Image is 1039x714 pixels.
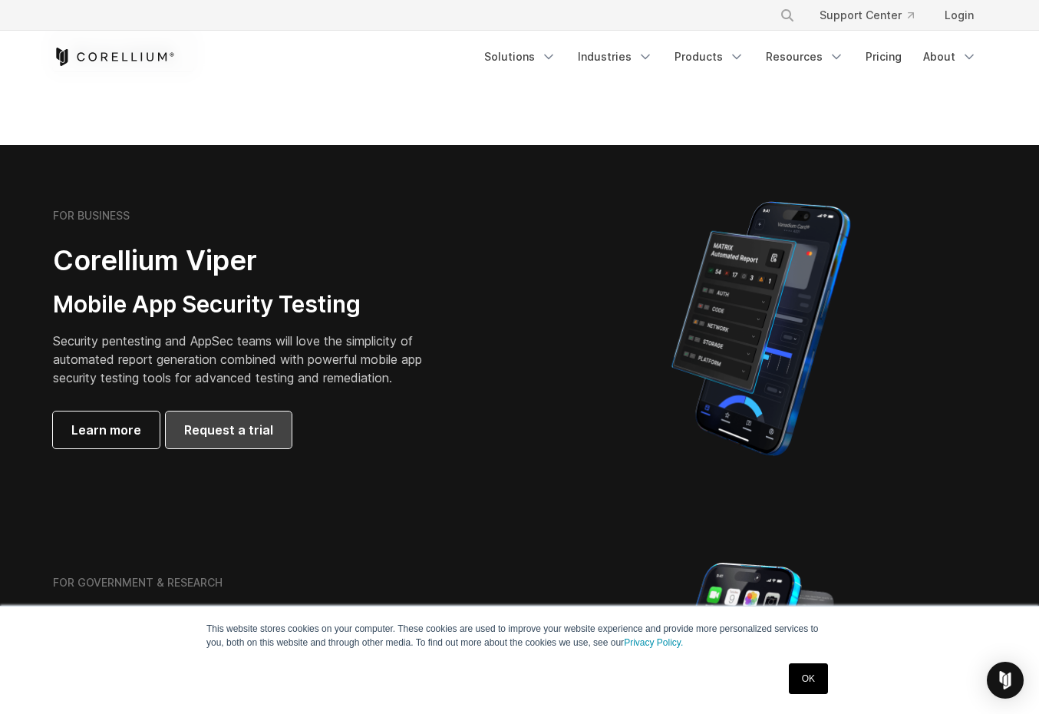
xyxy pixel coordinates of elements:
[206,622,833,650] p: This website stores cookies on your computer. These cookies are used to improve your website expe...
[932,2,986,29] a: Login
[166,412,292,448] a: Request a trial
[53,209,130,223] h6: FOR BUSINESS
[53,332,446,387] p: Security pentesting and AppSec teams will love the simplicity of automated report generation comb...
[807,2,926,29] a: Support Center
[569,43,662,71] a: Industries
[665,43,754,71] a: Products
[53,290,446,319] h3: Mobile App Security Testing
[475,43,566,71] a: Solutions
[475,43,986,71] div: Navigation Menu
[53,48,175,66] a: Corellium Home
[914,43,986,71] a: About
[53,412,160,448] a: Learn more
[789,663,828,694] a: OK
[53,243,446,278] h2: Corellium Viper
[624,637,683,648] a: Privacy Policy.
[773,2,801,29] button: Search
[757,43,853,71] a: Resources
[856,43,911,71] a: Pricing
[761,2,986,29] div: Navigation Menu
[645,194,876,463] img: Corellium MATRIX automated report on iPhone showing app vulnerability test results across securit...
[53,576,223,590] h6: FOR GOVERNMENT & RESEARCH
[71,421,141,439] span: Learn more
[184,421,273,439] span: Request a trial
[987,662,1024,699] div: Open Intercom Messenger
